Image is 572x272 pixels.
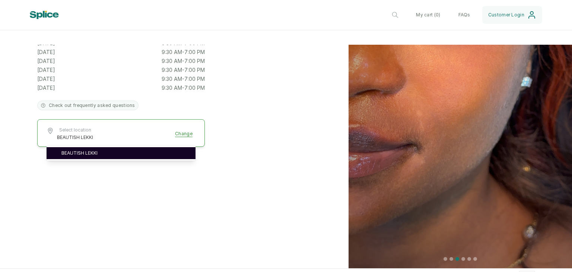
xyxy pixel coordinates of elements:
[61,150,190,156] a: BEAUTISH LEKKI
[37,48,55,56] p: [DATE]
[162,75,205,83] p: 9:30 AM - 7:00 PM
[37,75,55,83] p: [DATE]
[47,146,196,161] ul: Select locationBEAUTISH LEKKIChange
[37,101,139,110] button: Check out frequently asked questions
[452,6,476,24] button: FAQs
[57,135,93,140] span: BEAUTISH LEKKI
[57,127,93,133] span: Select location
[162,57,205,65] p: 9:30 AM - 7:00 PM
[47,127,196,140] button: Select locationBEAUTISH LEKKIChange
[37,57,55,65] p: [DATE]
[410,6,446,24] button: My cart (0)
[162,48,205,56] p: 9:30 AM - 7:00 PM
[37,84,55,92] p: [DATE]
[162,66,205,74] p: 9:30 AM - 7:00 PM
[162,84,205,92] p: 9:30 AM - 7:00 PM
[37,66,55,74] p: [DATE]
[482,6,542,24] button: Customer Login
[488,12,524,18] span: Customer Login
